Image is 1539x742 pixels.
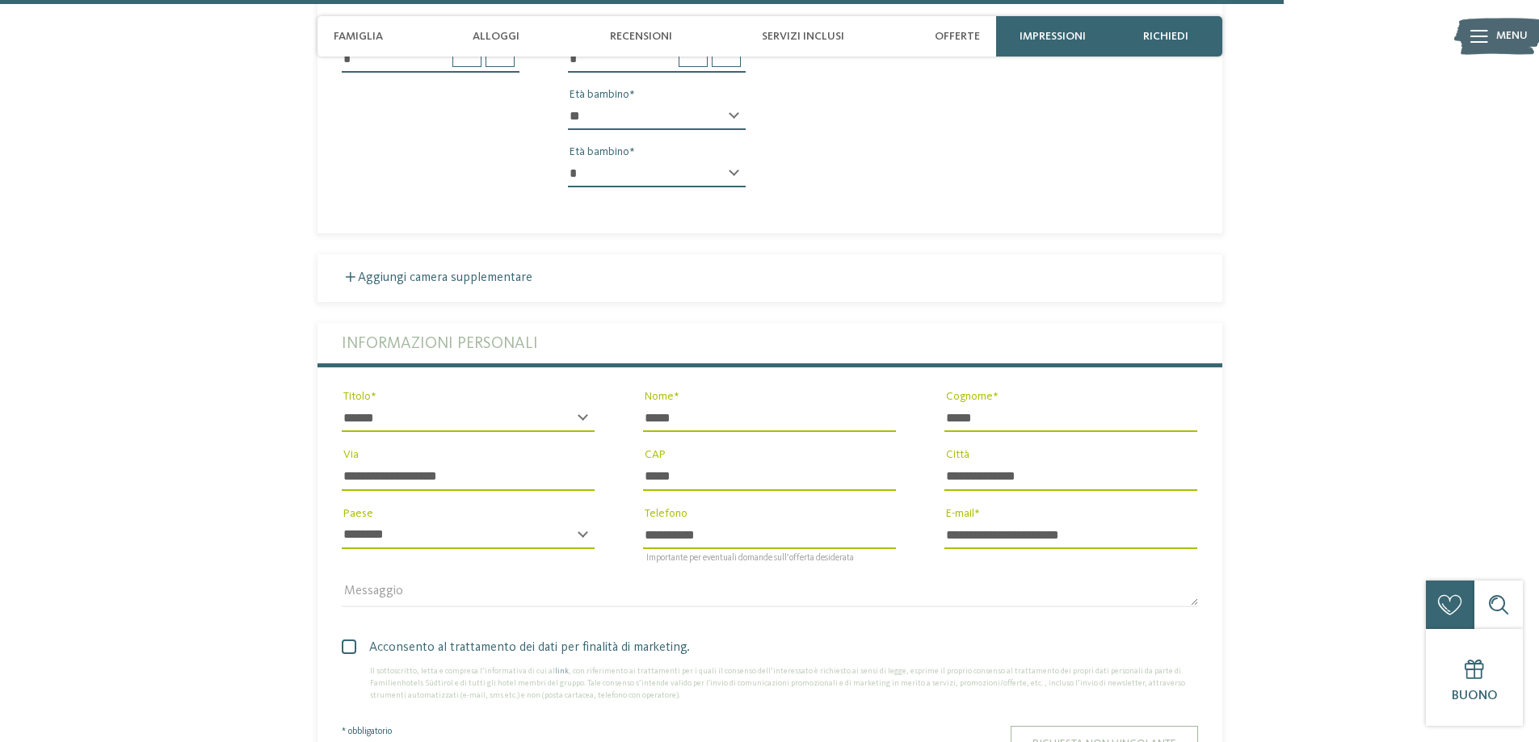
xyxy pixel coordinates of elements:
[342,727,392,736] span: * obbligatorio
[1143,30,1188,44] span: richiedi
[646,554,854,563] span: Importante per eventuali domande sull’offerta desiderata
[354,638,1198,657] span: Acconsento al trattamento dei dati per finalità di marketing.
[1426,629,1523,726] a: Buono
[935,30,980,44] span: Offerte
[610,30,672,44] span: Recensioni
[473,30,519,44] span: Alloggi
[555,667,569,675] a: link
[342,323,1198,363] label: Informazioni personali
[342,638,346,665] input: Acconsento al trattamento dei dati per finalità di marketing.
[342,271,532,284] label: Aggiungi camera supplementare
[1452,690,1498,702] span: Buono
[762,30,844,44] span: Servizi inclusi
[1020,30,1086,44] span: Impressioni
[334,30,383,44] span: Famiglia
[342,665,1198,702] div: Il sottoscritto, letta e compresa l’informativa di cui al , con riferimento ai trattamenti per i ...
